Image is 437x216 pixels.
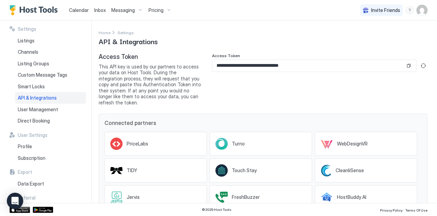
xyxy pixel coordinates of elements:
span: Custom Message Tags [18,72,67,78]
span: FreshBuzzer [232,194,260,200]
span: Subscription [18,155,45,161]
a: TIDY [104,158,207,182]
button: Generate new token [419,62,427,70]
span: Profile [18,143,32,150]
span: HostBuddy AI [337,194,366,200]
a: Listings [15,35,86,47]
span: Home [99,30,111,35]
a: Turno [210,132,312,156]
span: Jervis [127,194,140,200]
a: Settings [117,29,134,36]
a: CleanliSense [315,158,417,182]
button: Copy [405,62,412,69]
span: Connected partners [104,119,422,126]
span: This API key is used by our partners to access your data on Host Tools. During the integration pr... [99,64,201,106]
span: Listing Groups [18,61,49,67]
a: User Management [15,104,86,115]
span: Referral [18,195,36,201]
span: Channels [18,49,38,55]
div: Breadcrumb [117,29,134,36]
span: PriceLabs [127,141,148,147]
a: Inbox [94,7,106,14]
a: Privacy Policy [380,206,403,213]
a: Touch Stay [210,158,312,182]
span: TIDY [127,167,137,174]
span: Invite Friends [371,7,400,13]
a: Profile [15,141,86,152]
span: Smart Locks [18,84,45,90]
a: Calendar [69,7,89,14]
div: User profile [417,5,427,16]
span: WebDesignVR [337,141,368,147]
span: Turno [232,141,245,147]
div: Open Intercom Messenger [7,193,23,209]
a: Direct Booking [15,115,86,127]
a: Google Play Store [33,207,53,213]
span: Privacy Policy [380,208,403,212]
a: API & Integrations [15,92,86,104]
span: Calendar [69,7,89,13]
a: Terms Of Use [405,206,427,213]
span: Touch Stay [232,167,257,174]
span: Inbox [94,7,106,13]
a: Smart Locks [15,81,86,92]
a: WebDesignVR [315,132,417,156]
span: © 2025 Host Tools [202,207,231,212]
a: Channels [15,46,86,58]
a: HostBuddy AI [315,185,417,209]
span: Messaging [111,7,135,13]
span: API & Integrations [18,95,57,101]
span: Terms Of Use [405,208,427,212]
span: Access Token [212,53,240,58]
a: App Store [10,207,30,213]
a: FreshBuzzer [210,185,312,209]
a: Jervis [104,185,207,209]
span: Data Export [18,181,44,187]
span: Export [18,169,32,175]
span: Access Token [99,53,201,61]
span: Settings [18,26,36,32]
span: User Management [18,106,58,113]
a: Home [99,29,111,36]
input: Input Field [212,60,405,72]
a: Data Export [15,178,86,190]
span: CleanliSense [336,167,364,174]
a: Custom Message Tags [15,69,86,81]
a: PriceLabs [104,132,207,156]
span: User Settings [18,132,47,138]
a: Listing Groups [15,58,86,69]
span: API & Integrations [99,36,158,46]
div: Breadcrumb [99,29,111,36]
span: Listings [18,38,34,44]
span: Settings [117,30,134,35]
span: Direct Booking [18,118,50,124]
a: Host Tools Logo [10,5,61,15]
a: Subscription [15,152,86,164]
div: menu [406,6,414,14]
span: Pricing [149,7,164,13]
